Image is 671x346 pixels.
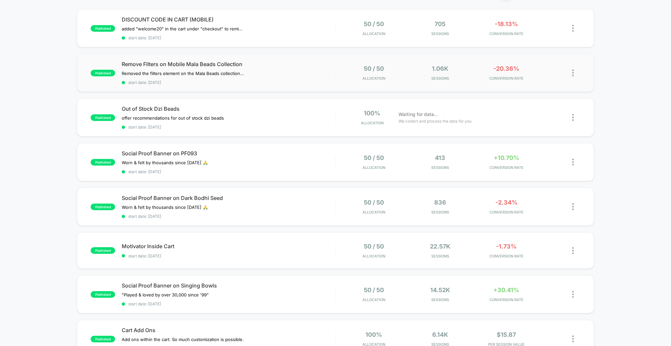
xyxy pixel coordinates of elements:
[475,254,538,258] span: CONVERSION RATE
[409,76,472,81] span: Sessions
[475,31,538,36] span: CONVERSION RATE
[572,114,574,121] img: close
[364,65,384,72] span: 50 / 50
[572,335,574,342] img: close
[409,254,472,258] span: Sessions
[398,118,472,124] span: We collect and process the data for you
[122,253,335,258] span: start date: [DATE]
[409,31,472,36] span: Sessions
[122,205,208,210] span: Worn & felt by thousands since [DATE] 🙏
[432,331,448,338] span: 6.14k
[496,243,517,250] span: -1.73%
[122,292,209,297] span: "Played & loved by over 30,000 since '99"
[398,111,438,118] span: Waiting for data...
[435,20,445,27] span: 705
[364,110,380,117] span: 100%
[122,243,335,250] span: Motivator Inside Cart
[430,287,450,293] span: 14.52k
[122,80,335,85] span: start date: [DATE]
[122,169,335,174] span: start date: [DATE]
[91,336,115,342] span: published
[365,331,382,338] span: 100%
[572,159,574,166] img: close
[91,159,115,166] span: published
[122,125,335,130] span: start date: [DATE]
[91,25,115,32] span: published
[572,25,574,32] img: close
[122,150,335,157] span: Social Proof Banner on PF093
[435,154,445,161] span: 413
[122,301,335,306] span: start date: [DATE]
[475,165,538,170] span: CONVERSION RATE
[122,282,335,289] span: Social Proof Banner on Singing Bowls
[497,331,516,338] span: $15.87
[91,247,115,254] span: published
[91,70,115,76] span: published
[409,297,472,302] span: Sessions
[409,210,472,214] span: Sessions
[122,214,335,219] span: start date: [DATE]
[364,20,384,27] span: 50 / 50
[475,76,538,81] span: CONVERSION RATE
[122,16,335,23] span: DISCOUNT CODE IN CART (MOBILE)
[475,297,538,302] span: CONVERSION RATE
[475,210,538,214] span: CONVERSION RATE
[362,165,385,170] span: Allocation
[364,287,384,293] span: 50 / 50
[122,115,224,121] span: offer recommendations for out of stock dzi beads
[362,297,385,302] span: Allocation
[122,71,244,76] span: Removed the filters element on the Mala Beads collection to see if the amount of filters stacked ...
[364,243,384,250] span: 50 / 50
[122,35,335,40] span: start date: [DATE]
[122,105,335,112] span: Out of Stock Dzi Beads
[362,210,385,214] span: Allocation
[91,204,115,210] span: published
[572,69,574,76] img: close
[493,287,519,293] span: +30.41%
[494,154,519,161] span: +10.70%
[572,291,574,298] img: close
[122,61,335,67] span: Remove Filters on Mobile Mala Beads Collection
[493,65,519,72] span: -20.36%
[409,165,472,170] span: Sessions
[364,199,384,206] span: 50 / 50
[572,203,574,210] img: close
[362,31,385,36] span: Allocation
[495,20,518,27] span: -18.13%
[361,121,384,125] span: Allocation
[362,76,385,81] span: Allocation
[91,114,115,121] span: published
[364,154,384,161] span: 50 / 50
[122,160,208,165] span: Worn & felt by thousands since [DATE] 🙏
[122,26,244,31] span: added "welcome20" in the cart under "checkout" to remind customers.
[572,247,574,254] img: close
[122,195,335,201] span: Social Proof Banner on Dark Bodhi Seed
[434,199,446,206] span: 836
[362,254,385,258] span: Allocation
[122,327,335,333] span: Cart Add Ons
[432,65,448,72] span: 1.06k
[495,199,518,206] span: -2.34%
[91,291,115,298] span: published
[430,243,450,250] span: 22.57k
[122,337,244,342] span: Add ons within the cart. So much customization is possible.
